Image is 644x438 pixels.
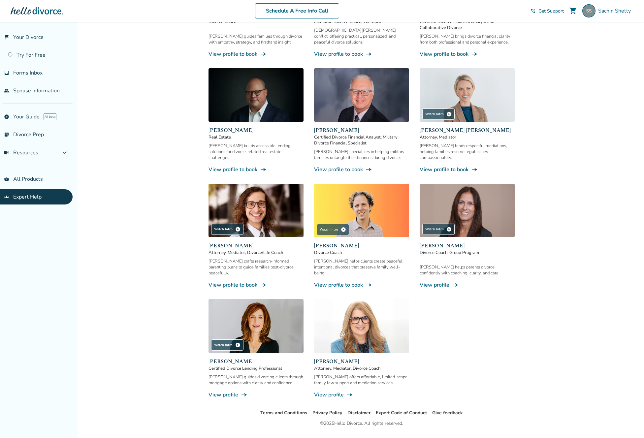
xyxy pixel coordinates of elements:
[531,8,564,14] a: phone_in_talkGet Support
[346,391,353,398] span: line_end_arrow_notch
[209,299,304,353] img: Tami Wollensak
[569,7,577,15] span: shopping_cart
[314,242,409,250] span: [PERSON_NAME]
[314,258,409,276] div: [PERSON_NAME] helps clients create peaceful, intentional divorces that preserve family well-being.
[314,134,409,146] span: Certified Divorce Financial Analyst, Military Divorce Financial Specialist
[420,134,515,140] span: Attorney, Mediator
[209,126,304,134] span: [PERSON_NAME]
[260,410,307,416] a: Terms and Conditions
[446,227,452,232] span: play_circle
[314,281,409,289] a: View profile to bookline_end_arrow_notch
[260,166,267,173] span: line_end_arrow_notch
[347,409,370,417] li: Disclaimer
[314,166,409,173] a: View profile to bookline_end_arrow_notch
[538,8,564,14] span: Get Support
[4,132,9,137] span: list_alt_check
[314,50,409,58] a: View profile to bookline_end_arrow_notch
[422,109,455,120] div: Watch Intro
[209,184,304,237] img: Alex Glassmann
[420,250,515,256] span: Divorce Coach, Group Program
[209,374,304,386] div: [PERSON_NAME] guides divorcing clients through mortgage options with clarity and confidence.
[420,242,515,250] span: [PERSON_NAME]
[312,410,342,416] a: Privacy Policy
[420,184,515,237] img: Jill Kaufman
[314,365,409,371] span: Attorney, Mediator, Divorce Coach
[314,68,409,122] img: David Smith
[420,19,515,31] span: Certified Divorce Financial Analyst and Collaborative Divorce
[420,33,515,45] div: [PERSON_NAME] brings divorce financial clarity from both professional and personal experience.
[13,69,43,77] span: Forms Inbox
[446,111,452,117] span: play_circle
[235,227,241,232] span: play_circle
[4,35,9,40] span: flag_2
[366,282,372,288] span: line_end_arrow_notch
[4,88,9,93] span: people
[531,8,536,14] span: phone_in_talk
[420,68,515,122] img: Melissa Wheeler Hoff
[314,374,409,386] div: [PERSON_NAME] offers affordable, limited-scope family law support and mediation services.
[61,149,69,157] span: expand_more
[235,342,241,348] span: play_circle
[314,126,409,134] span: [PERSON_NAME]
[420,264,515,276] div: [PERSON_NAME] helps parents divorce confidently with coaching, clarity, and care.
[260,282,267,288] span: line_end_arrow_notch
[420,166,515,173] a: View profile to bookline_end_arrow_notch
[420,281,515,289] a: View profileline_end_arrow_notch
[341,227,346,232] span: play_circle
[209,50,304,58] a: View profile to bookline_end_arrow_notch
[420,143,515,161] div: [PERSON_NAME] leads respectful mediations, helping families resolve legal issues compassionately.
[420,126,515,134] span: [PERSON_NAME] [PERSON_NAME]
[422,224,455,235] div: Watch Intro
[4,150,9,155] span: menu_book
[317,224,349,235] div: Watch Intro
[598,7,633,15] span: Sachin Shetty
[209,250,304,256] span: Attorney, Mediator, Divorce/Life Coach
[255,3,339,18] a: Schedule A Free Info Call
[260,51,267,57] span: line_end_arrow_notch
[209,391,304,398] a: View profileline_end_arrow_notch
[209,358,304,365] span: [PERSON_NAME]
[320,420,403,427] div: © 2025 Hello Divorce. All rights reserved.
[211,224,243,235] div: Watch Intro
[314,149,409,161] div: [PERSON_NAME] specializes in helping military families untangle their finances during divorce.
[4,194,9,200] span: groups
[4,114,9,119] span: explore
[471,51,478,57] span: line_end_arrow_notch
[611,406,644,438] iframe: Chat Widget
[211,339,243,351] div: Watch Intro
[209,242,304,250] span: [PERSON_NAME]
[366,166,372,173] span: line_end_arrow_notch
[314,184,409,237] img: James Traub
[209,143,304,161] div: [PERSON_NAME] builds accessible lending solutions for divorce-related real estate challenges.
[471,166,478,173] span: line_end_arrow_notch
[376,410,427,416] a: Expert Code of Conduct
[44,113,56,120] span: AI beta
[209,68,304,122] img: Chris Freemott
[452,282,459,288] span: line_end_arrow_notch
[314,299,409,353] img: Lisa Zonder
[314,358,409,365] span: [PERSON_NAME]
[209,134,304,140] span: Real Estate
[4,149,38,156] span: Resources
[209,258,304,276] div: [PERSON_NAME] crafts research-informed parenting plans to guide families post-divorce peacefully.
[209,365,304,371] span: Certified Divorce Lending Professional
[314,391,409,398] a: View profileline_end_arrow_notch
[432,409,463,417] li: Give feedback
[4,70,9,76] span: inbox
[241,391,247,398] span: line_end_arrow_notch
[366,51,372,57] span: line_end_arrow_notch
[314,250,409,256] span: Divorce Coach
[582,4,596,17] img: shettyssachin@gmail.com
[4,176,9,182] span: shopping_basket
[209,33,304,45] div: [PERSON_NAME] guides families through divorce with empathy, strategy, and firsthand insight.
[209,166,304,173] a: View profile to bookline_end_arrow_notch
[314,27,409,45] div: [DEMOGRAPHIC_DATA][PERSON_NAME] conflict, offering practical, personalized, and peaceful divorce ...
[209,281,304,289] a: View profile to bookline_end_arrow_notch
[420,50,515,58] a: View profile to bookline_end_arrow_notch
